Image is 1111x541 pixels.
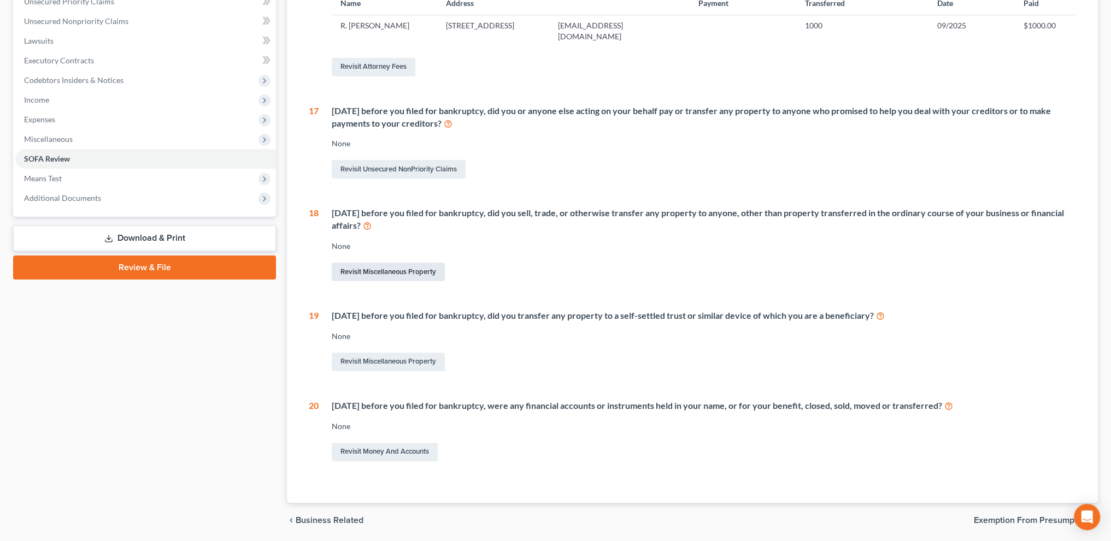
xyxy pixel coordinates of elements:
[309,310,319,373] div: 19
[1015,15,1076,47] td: $1000.00
[296,516,363,525] span: Business Related
[974,516,1098,525] button: Exemption from Presumption chevron_right
[332,421,1076,432] div: None
[24,56,94,65] span: Executory Contracts
[24,16,128,26] span: Unsecured Nonpriority Claims
[332,241,1076,252] div: None
[332,353,445,371] a: Revisit Miscellaneous Property
[332,263,445,281] a: Revisit Miscellaneous Property
[15,51,276,70] a: Executory Contracts
[437,15,549,47] td: [STREET_ADDRESS]
[24,193,101,203] span: Additional Documents
[287,516,296,525] i: chevron_left
[332,105,1076,130] div: [DATE] before you filed for bankruptcy, did you or anyone else acting on your behalf pay or trans...
[24,95,49,104] span: Income
[549,15,690,47] td: [EMAIL_ADDRESS][DOMAIN_NAME]
[332,310,1076,322] div: [DATE] before you filed for bankruptcy, did you transfer any property to a self-settled trust or ...
[332,443,438,461] a: Revisit Money and Accounts
[13,225,276,251] a: Download & Print
[309,400,319,463] div: 20
[974,516,1089,525] span: Exemption from Presumption
[332,400,1076,412] div: [DATE] before you filed for bankruptcy, were any financial accounts or instruments held in your n...
[24,174,62,183] span: Means Test
[332,160,466,179] a: Revisit Unsecured NonPriority Claims
[15,149,276,169] a: SOFA Review
[332,331,1076,342] div: None
[24,134,73,144] span: Miscellaneous
[24,75,124,85] span: Codebtors Insiders & Notices
[309,105,319,181] div: 17
[332,15,437,47] td: R. [PERSON_NAME]
[24,154,70,163] span: SOFA Review
[332,58,415,76] a: Revisit Attorney Fees
[287,516,363,525] button: chevron_left Business Related
[1074,504,1100,530] div: Open Intercom Messenger
[928,15,1015,47] td: 09/2025
[24,36,54,45] span: Lawsuits
[24,115,55,124] span: Expenses
[796,15,928,47] td: 1000
[15,11,276,31] a: Unsecured Nonpriority Claims
[332,207,1076,232] div: [DATE] before you filed for bankruptcy, did you sell, trade, or otherwise transfer any property t...
[15,31,276,51] a: Lawsuits
[332,138,1076,149] div: None
[13,255,276,280] a: Review & File
[309,207,319,283] div: 18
